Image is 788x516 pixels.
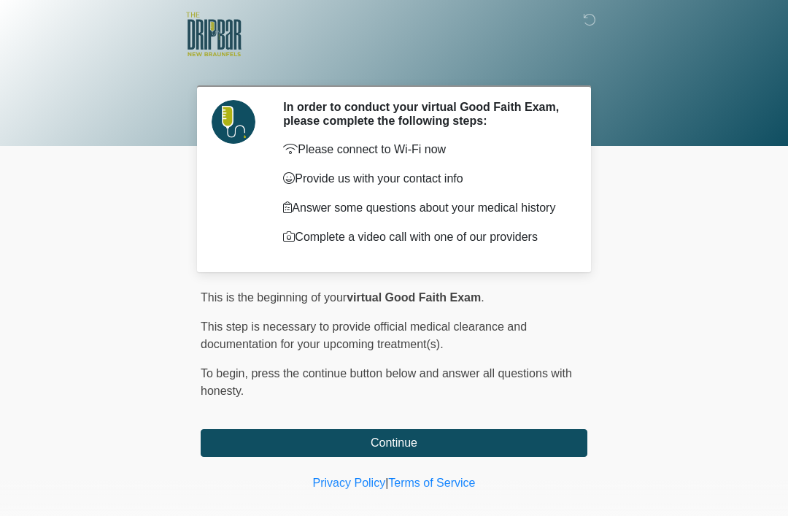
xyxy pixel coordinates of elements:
strong: virtual Good Faith Exam [347,291,481,304]
p: Complete a video call with one of our providers [283,228,565,246]
a: | [385,477,388,489]
p: Provide us with your contact info [283,170,565,188]
span: To begin, [201,367,251,380]
h2: In order to conduct your virtual Good Faith Exam, please complete the following steps: [283,100,565,128]
p: Answer some questions about your medical history [283,199,565,217]
a: Terms of Service [388,477,475,489]
img: The DRIPBaR - New Braunfels Logo [186,11,242,58]
span: . [481,291,484,304]
p: Please connect to Wi-Fi now [283,141,565,158]
span: This is the beginning of your [201,291,347,304]
span: This step is necessary to provide official medical clearance and documentation for your upcoming ... [201,320,527,350]
span: press the continue button below and answer all questions with honesty. [201,367,572,397]
button: Continue [201,429,587,457]
a: Privacy Policy [313,477,386,489]
img: Agent Avatar [212,100,255,144]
